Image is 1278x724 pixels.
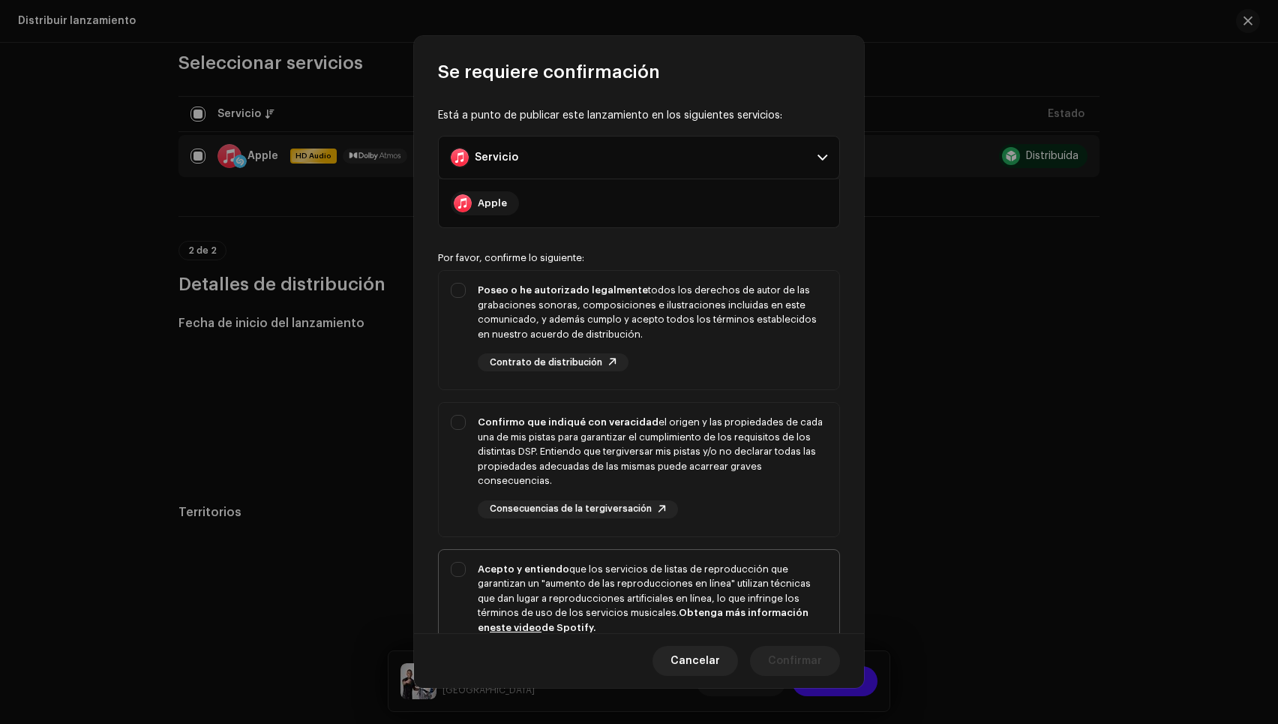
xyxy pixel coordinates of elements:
[438,179,840,228] p-accordion-content: Servicio
[438,270,840,390] p-togglebutton: Poseo o he autorizado legalmentetodos los derechos de autor de las grabaciones sonoras, composici...
[438,549,840,708] p-togglebutton: Acepto y entiendoque los servicios de listas de reproducción que garantizan un "aumento de las re...
[438,108,840,124] div: Está a punto de publicar este lanzamiento en los siguientes servicios:
[438,252,840,264] div: Por favor, confirme lo siguiente:
[490,358,602,368] span: Contrato de distribución
[478,197,507,209] div: Apple
[652,646,738,676] button: Cancelar
[478,564,569,574] strong: Acepto y entiendo
[478,415,827,488] div: el origen y las propiedades de cada una de mis pistas para garantizar el cumplimiento de los requ...
[478,285,648,295] strong: Poseo o he autorizado legalmente
[478,417,658,427] strong: Confirmo que indiqué con veracidad
[490,504,652,514] span: Consecuencias de la tergiversación
[768,646,822,676] span: Confirmar
[478,562,827,635] div: que los servicios de listas de reproducción que garantizan un "aumento de las reproducciones en l...
[438,136,840,179] p-accordion-header: Servicio
[475,152,518,164] div: Servicio
[438,402,840,537] p-togglebutton: Confirmo que indiqué con veracidadel origen y las propiedades de cada una de mis pistas para gara...
[478,283,827,341] div: todos los derechos de autor de las grabaciones sonoras, composiciones e ilustraciones incluidas e...
[438,60,660,84] span: Se requiere confirmación
[490,623,541,632] a: este video
[670,646,720,676] span: Cancelar
[478,608,808,632] strong: Obtenga más información en de Spotify.
[750,646,840,676] button: Confirmar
